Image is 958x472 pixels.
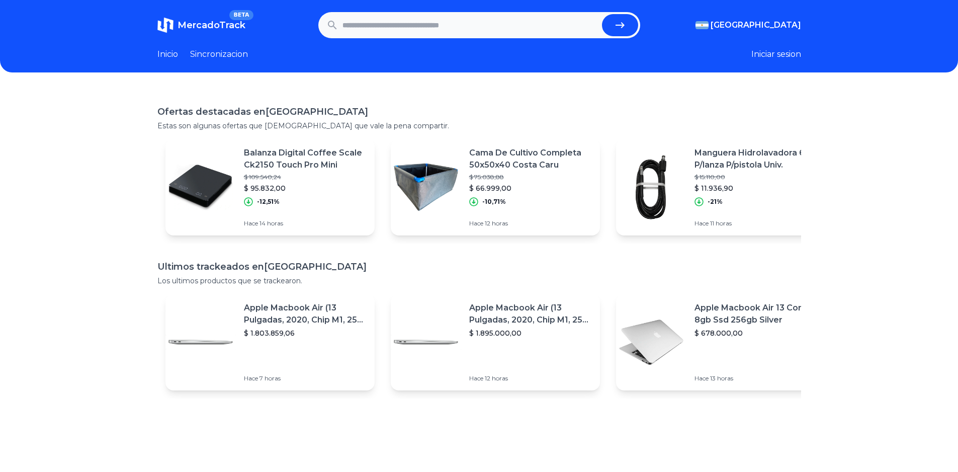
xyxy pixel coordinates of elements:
[244,147,367,171] p: Balanza Digital Coffee Scale Ck2150 Touch Pro Mini
[257,198,280,206] p: -12,51%
[165,294,375,390] a: Featured imageApple Macbook Air (13 Pulgadas, 2020, Chip M1, 256 Gb De Ssd, 8 Gb De Ram) - Plata$...
[711,19,801,31] span: [GEOGRAPHIC_DATA]
[157,48,178,60] a: Inicio
[244,219,367,227] p: Hace 14 horas
[694,147,817,171] p: Manguera Hidrolavadora 6m P/lanza P/pistola Univ.
[694,173,817,181] p: $ 15.110,00
[694,328,817,338] p: $ 678.000,00
[165,307,236,377] img: Featured image
[157,276,801,286] p: Los ultimos productos que se trackearon.
[694,302,817,326] p: Apple Macbook Air 13 Core I5 8gb Ssd 256gb Silver
[694,219,817,227] p: Hace 11 horas
[229,10,253,20] span: BETA
[694,374,817,382] p: Hace 13 horas
[695,21,709,29] img: Argentina
[694,183,817,193] p: $ 11.936,90
[469,147,592,171] p: Cama De Cultivo Completa 50x50x40 Costa Caru
[616,307,686,377] img: Featured image
[391,139,600,235] a: Featured imageCama De Cultivo Completa 50x50x40 Costa Caru$ 75.038,88$ 66.999,00-10,71%Hace 12 horas
[469,219,592,227] p: Hace 12 horas
[391,307,461,377] img: Featured image
[616,152,686,222] img: Featured image
[244,374,367,382] p: Hace 7 horas
[244,173,367,181] p: $ 109.540,24
[616,294,825,390] a: Featured imageApple Macbook Air 13 Core I5 8gb Ssd 256gb Silver$ 678.000,00Hace 13 horas
[469,374,592,382] p: Hace 12 horas
[469,302,592,326] p: Apple Macbook Air (13 Pulgadas, 2020, Chip M1, 256 Gb De Ssd, 8 Gb De Ram) - Plata
[708,198,723,206] p: -21%
[391,152,461,222] img: Featured image
[178,20,245,31] span: MercadoTrack
[469,328,592,338] p: $ 1.895.000,00
[157,17,173,33] img: MercadoTrack
[751,48,801,60] button: Iniciar sesion
[616,139,825,235] a: Featured imageManguera Hidrolavadora 6m P/lanza P/pistola Univ.$ 15.110,00$ 11.936,90-21%Hace 11 ...
[244,302,367,326] p: Apple Macbook Air (13 Pulgadas, 2020, Chip M1, 256 Gb De Ssd, 8 Gb De Ram) - Plata
[157,121,801,131] p: Estas son algunas ofertas que [DEMOGRAPHIC_DATA] que vale la pena compartir.
[244,328,367,338] p: $ 1.803.859,06
[482,198,506,206] p: -10,71%
[469,183,592,193] p: $ 66.999,00
[165,139,375,235] a: Featured imageBalanza Digital Coffee Scale Ck2150 Touch Pro Mini$ 109.540,24$ 95.832,00-12,51%Hac...
[391,294,600,390] a: Featured imageApple Macbook Air (13 Pulgadas, 2020, Chip M1, 256 Gb De Ssd, 8 Gb De Ram) - Plata$...
[157,17,245,33] a: MercadoTrackBETA
[165,152,236,222] img: Featured image
[157,105,801,119] h1: Ofertas destacadas en [GEOGRAPHIC_DATA]
[190,48,248,60] a: Sincronizacion
[695,19,801,31] button: [GEOGRAPHIC_DATA]
[157,260,801,274] h1: Ultimos trackeados en [GEOGRAPHIC_DATA]
[244,183,367,193] p: $ 95.832,00
[469,173,592,181] p: $ 75.038,88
